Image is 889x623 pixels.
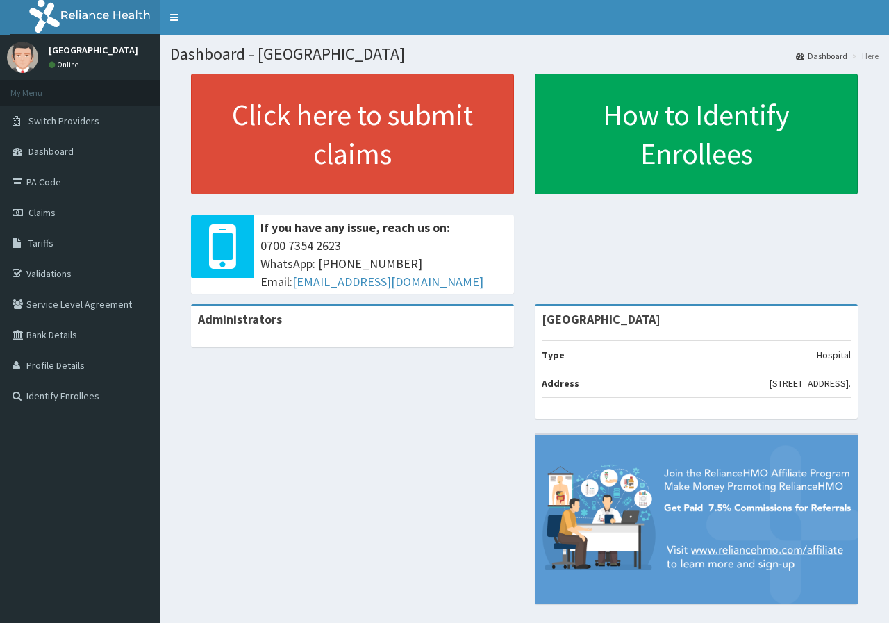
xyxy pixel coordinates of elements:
span: Switch Providers [28,115,99,127]
strong: [GEOGRAPHIC_DATA] [542,311,660,327]
span: Claims [28,206,56,219]
span: 0700 7354 2623 WhatsApp: [PHONE_NUMBER] Email: [260,237,507,290]
b: Address [542,377,579,390]
a: Dashboard [796,50,847,62]
img: User Image [7,42,38,73]
span: Dashboard [28,145,74,158]
a: [EMAIL_ADDRESS][DOMAIN_NAME] [292,274,483,290]
p: [GEOGRAPHIC_DATA] [49,45,138,55]
p: [STREET_ADDRESS]. [770,376,851,390]
img: provider-team-banner.png [535,435,858,604]
b: If you have any issue, reach us on: [260,219,450,235]
li: Here [849,50,879,62]
b: Type [542,349,565,361]
b: Administrators [198,311,282,327]
a: Online [49,60,82,69]
h1: Dashboard - [GEOGRAPHIC_DATA] [170,45,879,63]
span: Tariffs [28,237,53,249]
a: Click here to submit claims [191,74,514,194]
p: Hospital [817,348,851,362]
a: How to Identify Enrollees [535,74,858,194]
